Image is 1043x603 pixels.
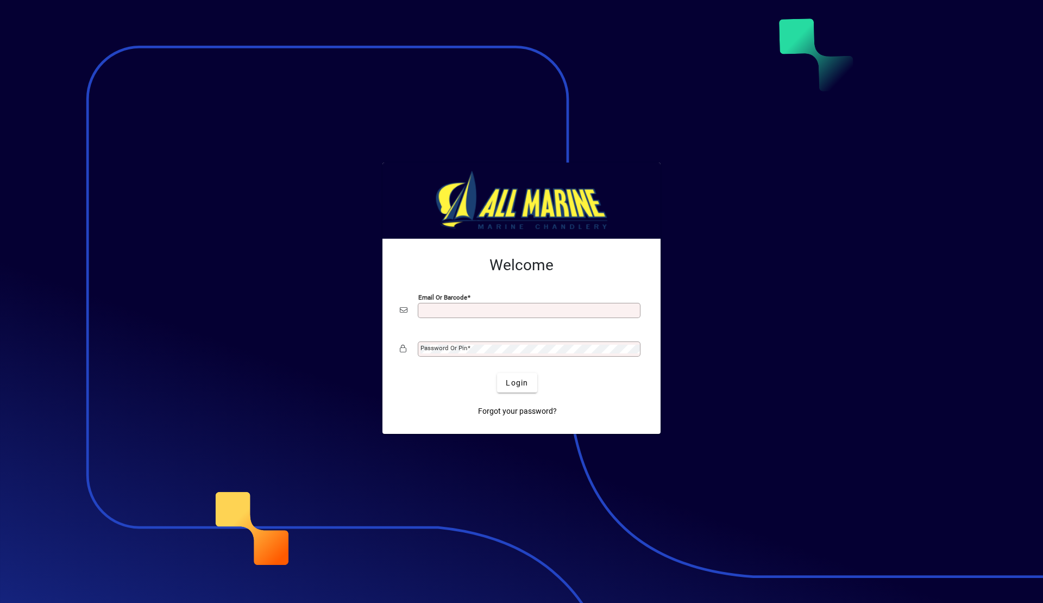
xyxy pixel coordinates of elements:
[400,256,643,275] h2: Welcome
[474,401,561,421] a: Forgot your password?
[478,406,557,417] span: Forgot your password?
[506,377,528,389] span: Login
[497,373,537,393] button: Login
[420,344,467,352] mat-label: Password or Pin
[418,294,467,301] mat-label: Email or Barcode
